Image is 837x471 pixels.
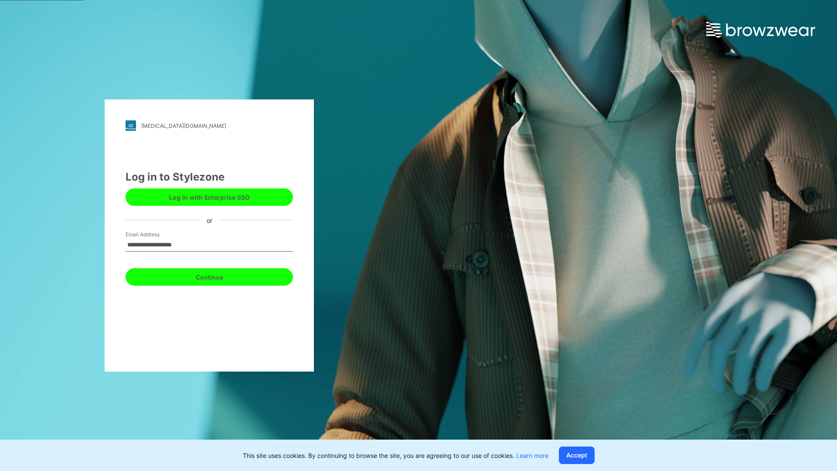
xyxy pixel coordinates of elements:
[126,188,293,206] button: Log in with Enterprise SSO
[126,268,293,286] button: Continue
[243,451,548,460] p: This site uses cookies. By continuing to browse the site, you are agreeing to our use of cookies.
[706,22,815,38] img: browzwear-logo.e42bd6dac1945053ebaf764b6aa21510.svg
[126,120,136,131] img: stylezone-logo.562084cfcfab977791bfbf7441f1a819.svg
[126,169,293,185] div: Log in to Stylezone
[516,452,548,459] a: Learn more
[126,231,187,239] label: Email Address
[126,120,293,131] a: [MEDICAL_DATA][DOMAIN_NAME]
[141,123,226,129] div: [MEDICAL_DATA][DOMAIN_NAME]
[200,215,219,225] div: or
[559,447,595,464] button: Accept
